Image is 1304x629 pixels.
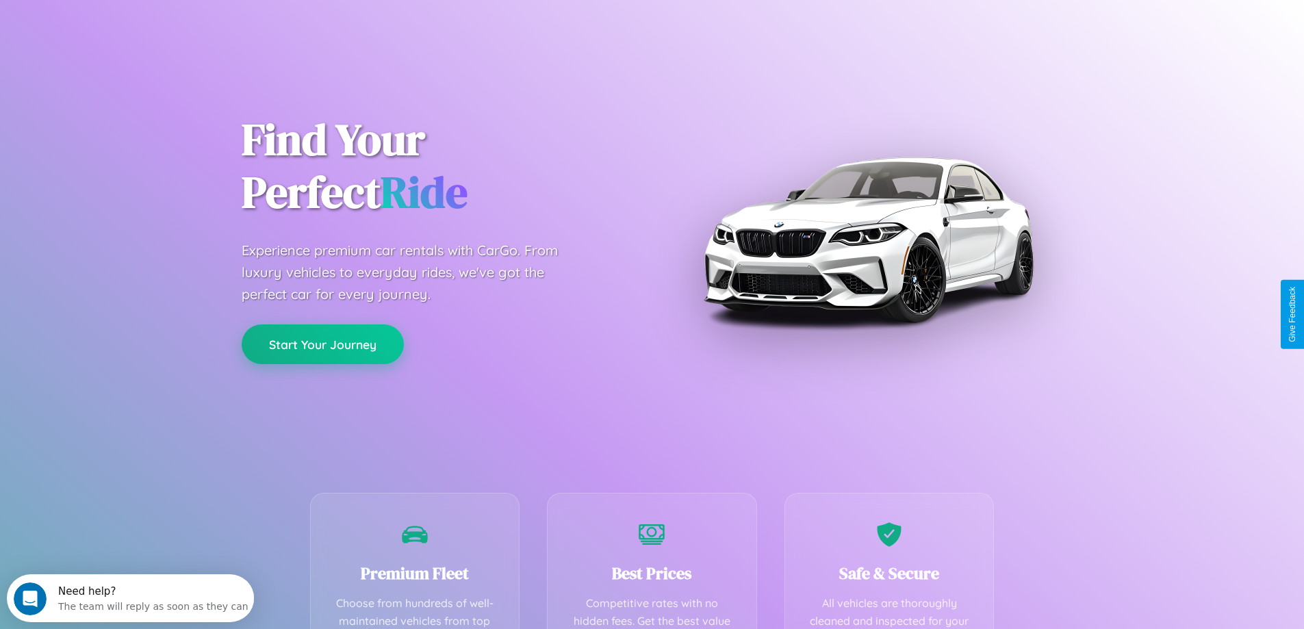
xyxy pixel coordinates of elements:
p: Experience premium car rentals with CarGo. From luxury vehicles to everyday rides, we've got the ... [242,240,584,305]
img: Premium BMW car rental vehicle [697,68,1039,411]
h3: Safe & Secure [806,562,973,585]
div: Give Feedback [1288,287,1297,342]
span: Ride [381,162,468,222]
div: The team will reply as soon as they can [51,23,242,37]
h3: Best Prices [568,562,736,585]
button: Start Your Journey [242,324,404,364]
div: Need help? [51,12,242,23]
div: Open Intercom Messenger [5,5,255,43]
iframe: Intercom live chat discovery launcher [7,574,254,622]
iframe: Intercom live chat [14,582,47,615]
h3: Premium Fleet [331,562,499,585]
h1: Find Your Perfect [242,114,632,219]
